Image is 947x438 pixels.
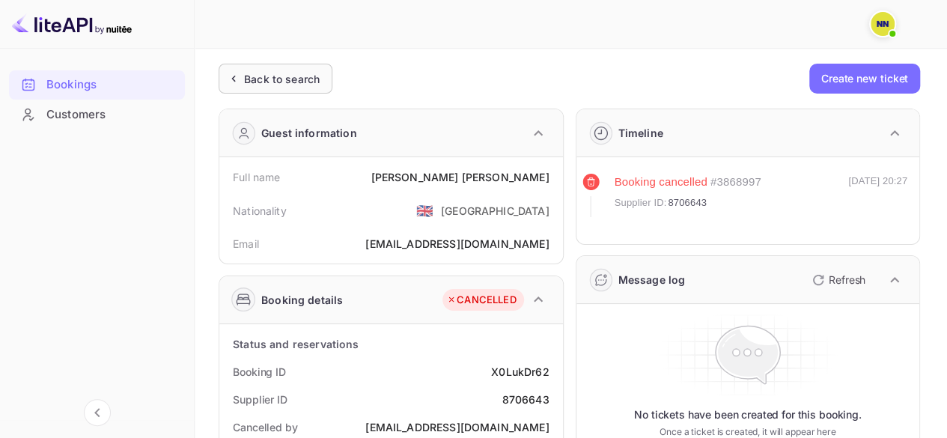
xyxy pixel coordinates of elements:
div: [EMAIL_ADDRESS][DOMAIN_NAME] [365,236,549,252]
div: CANCELLED [446,293,516,308]
img: N/A N/A [871,12,895,36]
a: Bookings [9,70,185,98]
button: Collapse navigation [84,399,111,426]
div: [GEOGRAPHIC_DATA] [441,203,549,219]
div: [EMAIL_ADDRESS][DOMAIN_NAME] [365,419,549,435]
div: Booking details [261,292,343,308]
span: Supplier ID: [615,195,667,210]
span: 8706643 [668,195,707,210]
p: No tickets have been created for this booking. [634,407,862,422]
div: Nationality [233,203,287,219]
button: Refresh [803,268,871,292]
div: Message log [618,272,686,288]
div: Bookings [46,76,177,94]
span: United States [416,197,433,224]
img: LiteAPI logo [12,12,132,36]
div: Cancelled by [233,419,298,435]
div: Timeline [618,125,663,141]
div: [PERSON_NAME] [PERSON_NAME] [371,169,549,185]
a: Customers [9,100,185,128]
div: Status and reservations [233,336,359,352]
div: X0LukDr62 [491,364,549,380]
div: Booking cancelled [615,174,707,191]
div: Customers [9,100,185,130]
div: Supplier ID [233,392,287,407]
div: Email [233,236,259,252]
p: Refresh [829,272,865,288]
div: Back to search [244,71,320,87]
div: Customers [46,106,177,124]
div: # 3868997 [710,174,761,191]
button: Create new ticket [809,64,920,94]
div: Booking ID [233,364,286,380]
div: Bookings [9,70,185,100]
div: Guest information [261,125,357,141]
div: Full name [233,169,280,185]
div: [DATE] 20:27 [848,174,907,217]
div: 8706643 [502,392,549,407]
